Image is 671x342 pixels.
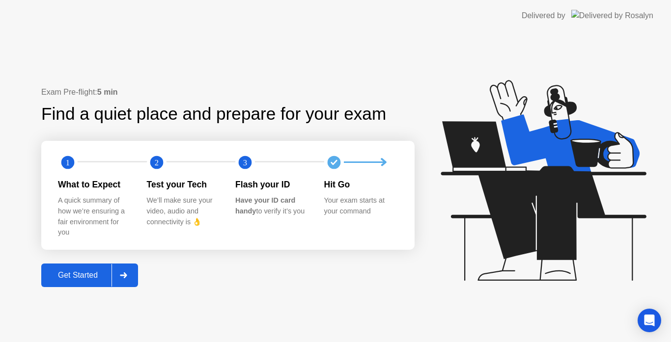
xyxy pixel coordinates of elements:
text: 1 [66,158,70,167]
div: Hit Go [324,178,397,191]
div: We’ll make sure your video, audio and connectivity is 👌 [147,195,220,227]
b: 5 min [97,88,118,96]
button: Get Started [41,263,138,287]
div: Exam Pre-flight: [41,86,415,98]
text: 2 [154,158,158,167]
div: Open Intercom Messenger [638,309,661,332]
div: Find a quiet place and prepare for your exam [41,101,388,127]
div: Delivered by [522,10,565,22]
b: Have your ID card handy [235,196,295,215]
div: to verify it’s you [235,195,308,216]
div: Your exam starts at your command [324,195,397,216]
div: Get Started [44,271,112,280]
div: Test your Tech [147,178,220,191]
div: What to Expect [58,178,131,191]
div: Flash your ID [235,178,308,191]
text: 3 [243,158,247,167]
div: A quick summary of how we’re ensuring a fair environment for you [58,195,131,237]
img: Delivered by Rosalyn [571,10,653,21]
